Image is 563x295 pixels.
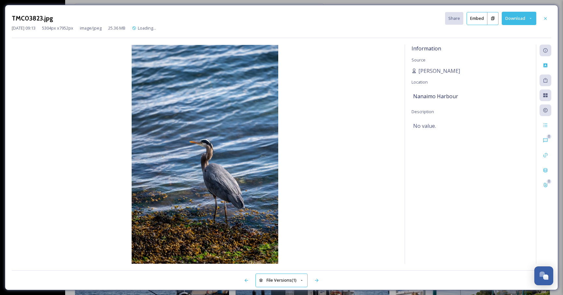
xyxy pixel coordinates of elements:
span: Loading... [138,25,156,31]
h3: TMC03823.jpg [12,14,53,23]
span: image/jpeg [80,25,102,31]
span: 25.36 MB [108,25,125,31]
span: Description [411,109,434,114]
span: 5304 px x 7952 px [42,25,73,31]
span: Information [411,45,441,52]
button: Embed [467,12,487,25]
span: [DATE] 09:13 [12,25,36,31]
span: No value. [413,122,436,130]
img: 86fcd0eb-5c76-47ed-adb2-4fc391392a30.jpg [12,45,398,264]
span: Source [411,57,426,63]
span: Location [411,79,428,85]
button: File Versions(1) [255,274,308,287]
button: Share [445,12,463,25]
span: Nanaimo Harbour [413,92,458,100]
button: Download [502,12,536,25]
div: 0 [547,134,551,139]
button: Open Chat [534,266,553,285]
div: 0 [547,179,551,184]
span: [PERSON_NAME] [418,67,460,75]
